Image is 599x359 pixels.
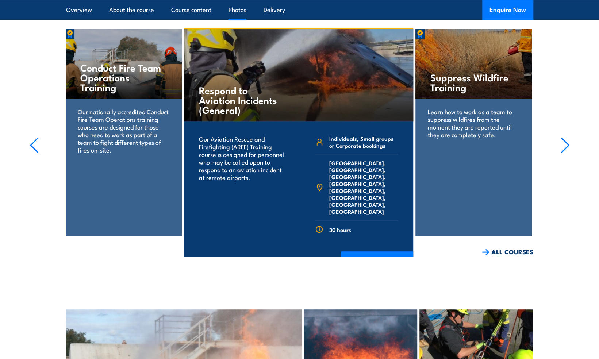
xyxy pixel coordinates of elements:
h4: Conduct Fire Team Operations Training [80,62,167,92]
span: [GEOGRAPHIC_DATA], [GEOGRAPHIC_DATA], [GEOGRAPHIC_DATA], [GEOGRAPHIC_DATA], [GEOGRAPHIC_DATA], [G... [329,159,398,215]
h4: Suppress Wildfire Training [430,72,517,92]
p: Our nationally accredited Conduct Fire Team Operations training courses are designed for those wh... [78,108,169,154]
p: Learn how to work as a team to suppress wildfires from the moment they are reported until they ar... [428,108,519,138]
a: ALL COURSES [482,248,533,256]
p: Our Aviation Rescue and Firefighting (ARFF) Training course is designed for personnel who may be ... [199,135,289,181]
a: COURSE DETAILS [341,251,413,270]
span: 30 hours [329,226,351,233]
span: Individuals, Small groups or Corporate bookings [329,135,398,149]
h4: Respond to Aviation Incidents (General) [199,85,285,115]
